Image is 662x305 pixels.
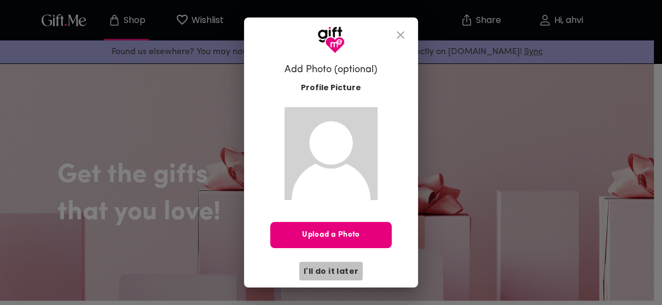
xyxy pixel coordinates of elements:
[284,63,378,77] h6: Add Photo (optional)
[387,22,414,48] button: close
[299,262,363,280] button: I'll do it later
[284,107,378,200] img: Gift.me default profile picture
[301,82,361,93] span: Profile Picture
[304,265,358,277] span: I'll do it later
[270,229,392,241] span: Upload a Photo
[270,222,392,248] button: Upload a Photo
[317,26,345,54] img: GiftMe Logo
